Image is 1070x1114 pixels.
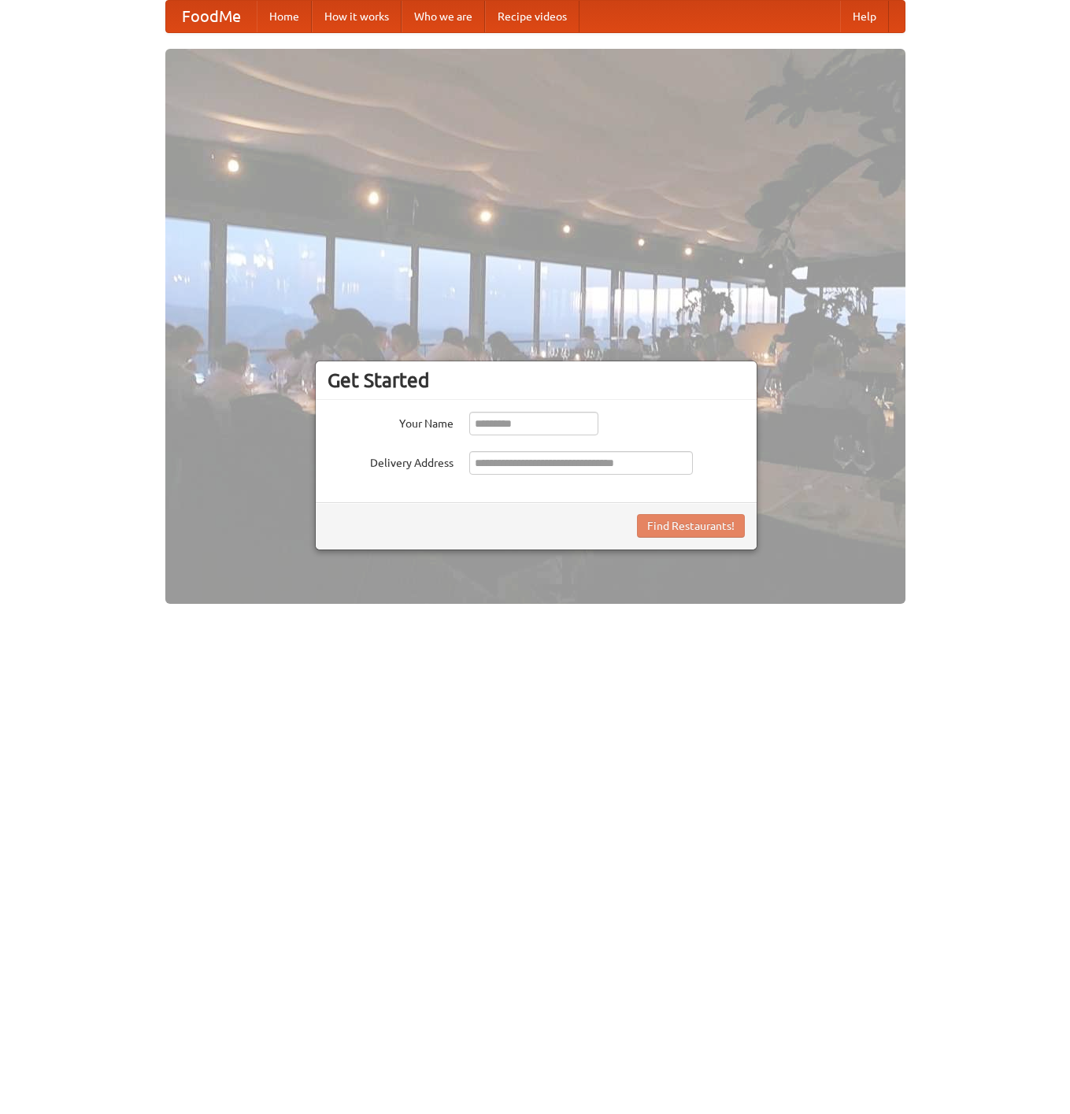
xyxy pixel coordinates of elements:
[328,368,745,392] h3: Get Started
[328,412,454,431] label: Your Name
[166,1,257,32] a: FoodMe
[637,514,745,538] button: Find Restaurants!
[257,1,312,32] a: Home
[402,1,485,32] a: Who we are
[840,1,889,32] a: Help
[312,1,402,32] a: How it works
[485,1,579,32] a: Recipe videos
[328,451,454,471] label: Delivery Address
